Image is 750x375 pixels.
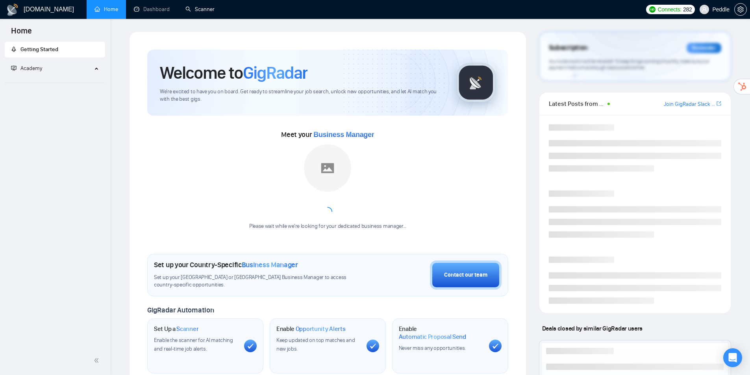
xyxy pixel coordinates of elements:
[658,5,681,14] span: Connects:
[134,6,170,13] a: dashboardDashboard
[456,63,496,102] img: gigradar-logo.png
[20,65,42,72] span: Academy
[176,325,198,333] span: Scanner
[683,5,692,14] span: 282
[539,321,646,335] span: Deals closed by similar GigRadar users
[160,88,444,103] span: We're excited to have you on board. Get ready to streamline your job search, unlock new opportuni...
[444,271,487,279] div: Contact our team
[399,333,466,341] span: Automatic Proposal Send
[5,42,105,57] li: Getting Started
[276,337,355,352] span: Keep updated on top matches and new jobs.
[664,100,715,109] a: Join GigRadar Slack Community
[430,260,502,290] button: Contact our team
[5,25,38,42] span: Home
[154,260,298,269] h1: Set up your Country-Specific
[717,100,721,107] a: export
[321,206,334,218] span: loading
[687,43,721,53] div: Reminder
[147,306,214,314] span: GigRadar Automation
[11,65,17,71] span: fund-projection-screen
[244,223,411,230] div: Please wait while we're looking for your dedicated business manager...
[734,6,747,13] a: setting
[723,348,742,367] div: Open Intercom Messenger
[94,357,102,364] span: double-left
[734,3,747,16] button: setting
[281,130,374,139] span: Meet your
[185,6,215,13] a: searchScanner
[717,100,721,107] span: export
[399,325,483,340] h1: Enable
[154,274,363,289] span: Set up your [GEOGRAPHIC_DATA] or [GEOGRAPHIC_DATA] Business Manager to access country-specific op...
[242,260,298,269] span: Business Manager
[313,131,374,139] span: Business Manager
[549,99,605,109] span: Latest Posts from the GigRadar Community
[94,6,118,13] a: homeHome
[702,7,707,12] span: user
[6,4,19,16] img: logo
[549,58,709,71] span: Your subscription will be renewed. To keep things running smoothly, make sure your payment method...
[5,79,105,85] li: Academy Homepage
[154,337,233,352] span: Enable the scanner for AI matching and real-time job alerts.
[399,345,466,351] span: Never miss any opportunities.
[276,325,346,333] h1: Enable
[11,46,17,52] span: rocket
[304,144,351,192] img: placeholder.png
[11,65,42,72] span: Academy
[160,62,307,83] h1: Welcome to
[20,46,58,53] span: Getting Started
[549,41,588,55] span: Subscription
[154,325,198,333] h1: Set Up a
[649,6,656,13] img: upwork-logo.png
[243,62,307,83] span: GigRadar
[296,325,346,333] span: Opportunity Alerts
